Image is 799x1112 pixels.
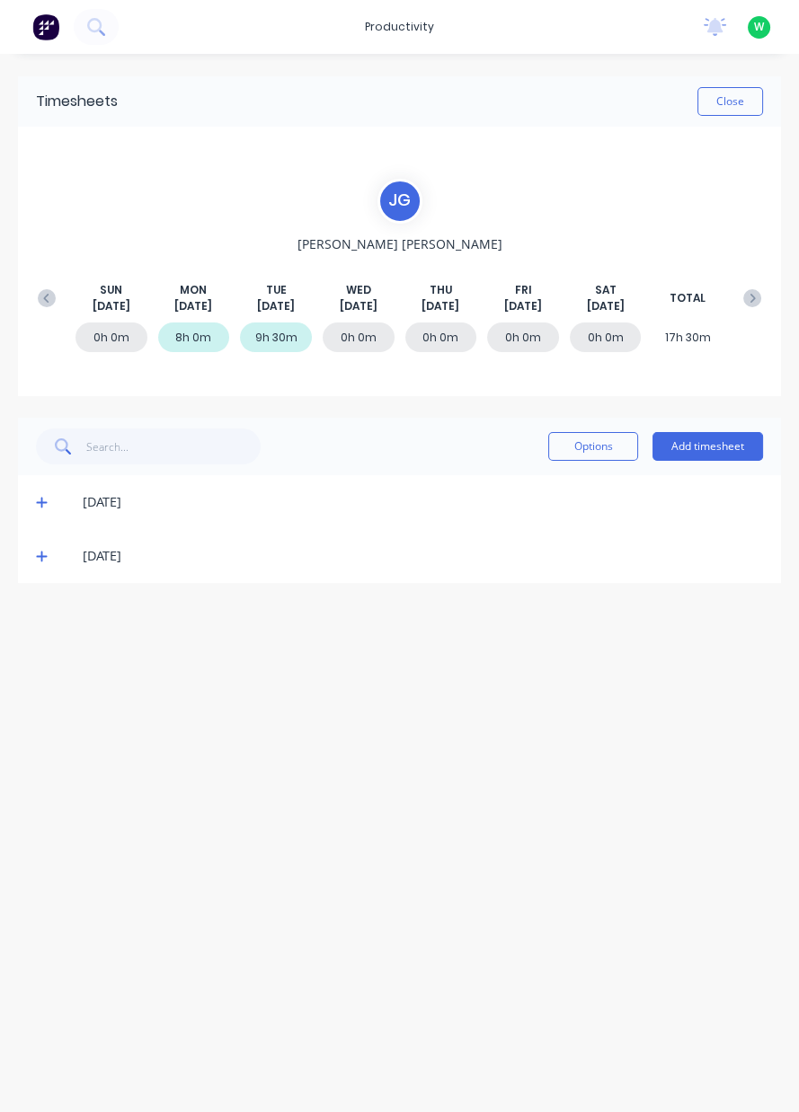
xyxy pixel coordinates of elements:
button: Options [548,432,638,461]
span: [DATE] [174,298,212,314]
span: THU [430,282,452,298]
span: SUN [100,282,122,298]
img: Factory [32,13,59,40]
span: [DATE] [587,298,625,314]
div: 0h 0m [487,322,559,352]
div: [DATE] [83,492,763,512]
div: 8h 0m [158,322,230,352]
span: FRI [514,282,531,298]
div: J G [377,179,422,224]
span: [DATE] [257,298,295,314]
div: [DATE] [83,546,763,566]
div: 17h 30m [652,322,724,352]
input: Search... [86,428,262,464]
span: [DATE] [422,298,459,314]
div: 9h 30m [240,322,312,352]
span: WED [346,282,371,298]
span: TUE [266,282,287,298]
span: [DATE] [504,298,542,314]
div: Timesheets [36,91,118,112]
div: 0h 0m [570,322,642,352]
button: Add timesheet [653,432,763,461]
span: W [754,19,764,35]
div: 0h 0m [323,322,395,352]
button: Close [697,87,763,116]
div: 0h 0m [405,322,477,352]
span: MON [180,282,207,298]
span: [DATE] [93,298,130,314]
div: 0h 0m [75,322,147,352]
span: [PERSON_NAME] [PERSON_NAME] [297,234,502,253]
span: TOTAL [670,290,706,306]
div: productivity [356,13,443,40]
span: [DATE] [340,298,377,314]
span: SAT [595,282,617,298]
